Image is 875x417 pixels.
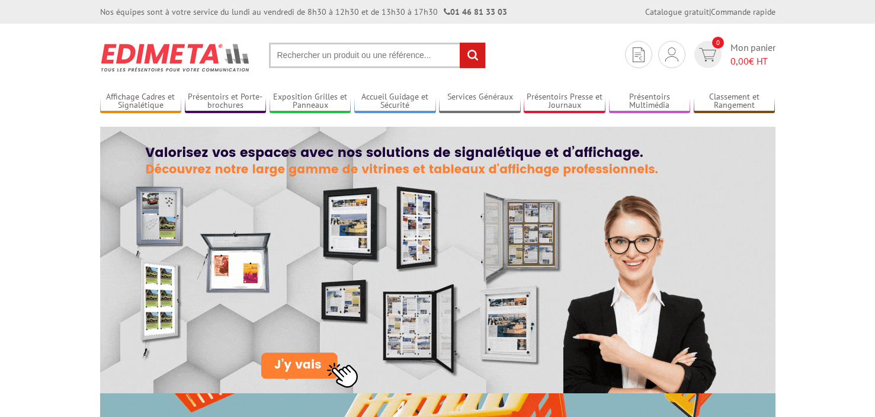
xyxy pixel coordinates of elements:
[439,92,521,111] a: Services Généraux
[730,41,775,68] span: Mon panier
[444,7,507,17] strong: 01 46 81 33 03
[100,36,251,79] img: Présentoir, panneau, stand - Edimeta - PLV, affichage, mobilier bureau, entreprise
[270,92,351,111] a: Exposition Grilles et Panneaux
[354,92,436,111] a: Accueil Guidage et Sécurité
[665,47,678,62] img: devis rapide
[711,7,775,17] a: Commande rapide
[524,92,605,111] a: Présentoirs Presse et Journaux
[712,37,724,49] span: 0
[609,92,691,111] a: Présentoirs Multimédia
[460,43,485,68] input: rechercher
[699,48,716,62] img: devis rapide
[730,54,775,68] span: € HT
[269,43,486,68] input: Rechercher un produit ou une référence...
[185,92,267,111] a: Présentoirs et Porte-brochures
[645,6,775,18] div: |
[100,92,182,111] a: Affichage Cadres et Signalétique
[645,7,709,17] a: Catalogue gratuit
[694,92,775,111] a: Classement et Rangement
[691,41,775,68] a: devis rapide 0 Mon panier 0,00€ HT
[730,55,749,67] span: 0,00
[100,6,507,18] div: Nos équipes sont à votre service du lundi au vendredi de 8h30 à 12h30 et de 13h30 à 17h30
[633,47,645,62] img: devis rapide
